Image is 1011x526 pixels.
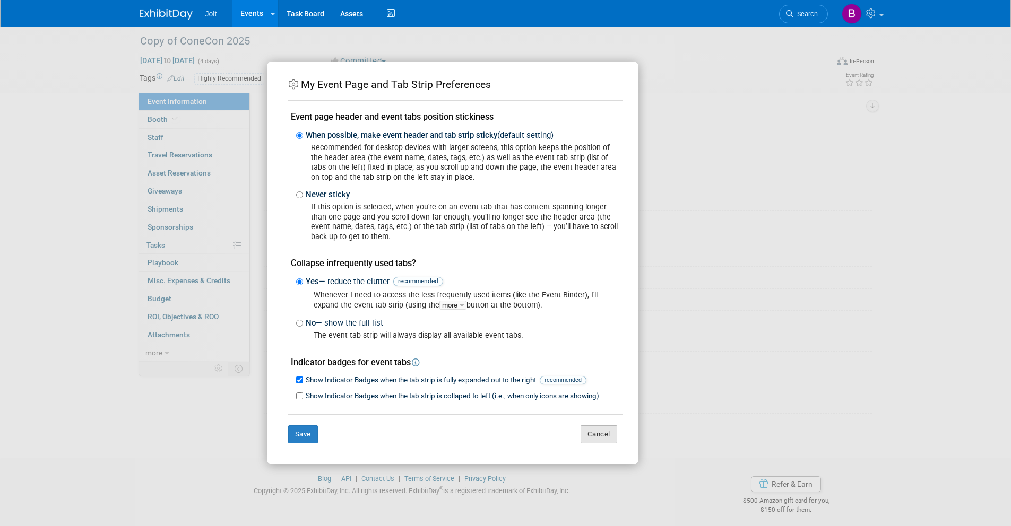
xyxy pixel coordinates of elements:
span: recommended [393,277,443,286]
div: Indicator badges for event tabs [288,356,623,369]
img: ExhibitDay [140,9,193,20]
span: recommended [540,376,586,384]
span: Show Indicator Badges when the tab strip is fully expanded out to the right [306,376,586,384]
a: Search [779,5,828,23]
span: — reduce the clutter [319,277,390,286]
span: When possible, make event header and tab strip sticky [306,130,554,140]
span: — show the full list [316,318,383,328]
div: Event page header and event tabs position stickiness [288,111,623,123]
span: No [306,318,383,328]
span: more [439,301,466,310]
img: Brooke Valderrama [842,4,862,24]
button: Save [288,425,318,443]
span: Jolt [205,10,217,18]
span: Show Indicator Badges when the tab strip is collaped to left (i.e., when only icons are showing) [306,392,599,400]
div: The event tab strip will always display all available event tabs. [303,330,623,340]
span: Never sticky [306,190,350,199]
div: Whenever I need to access the less frequently used items (like the Event Binder), I'll expand the... [303,290,623,310]
div: Recommended for desktop devices with larger screens, this option keeps the position of the header... [303,143,623,182]
span: Yes [306,277,443,286]
div: My Event Page and Tab Strip Preferences [288,77,623,92]
span: (default setting) [497,130,554,140]
button: Cancel [581,425,617,443]
span: Search [793,10,818,18]
div: If this option is selected, when you're on an event tab that has content spanning longer than one... [303,202,623,241]
div: Collapse infrequently used tabs? [288,257,623,269]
